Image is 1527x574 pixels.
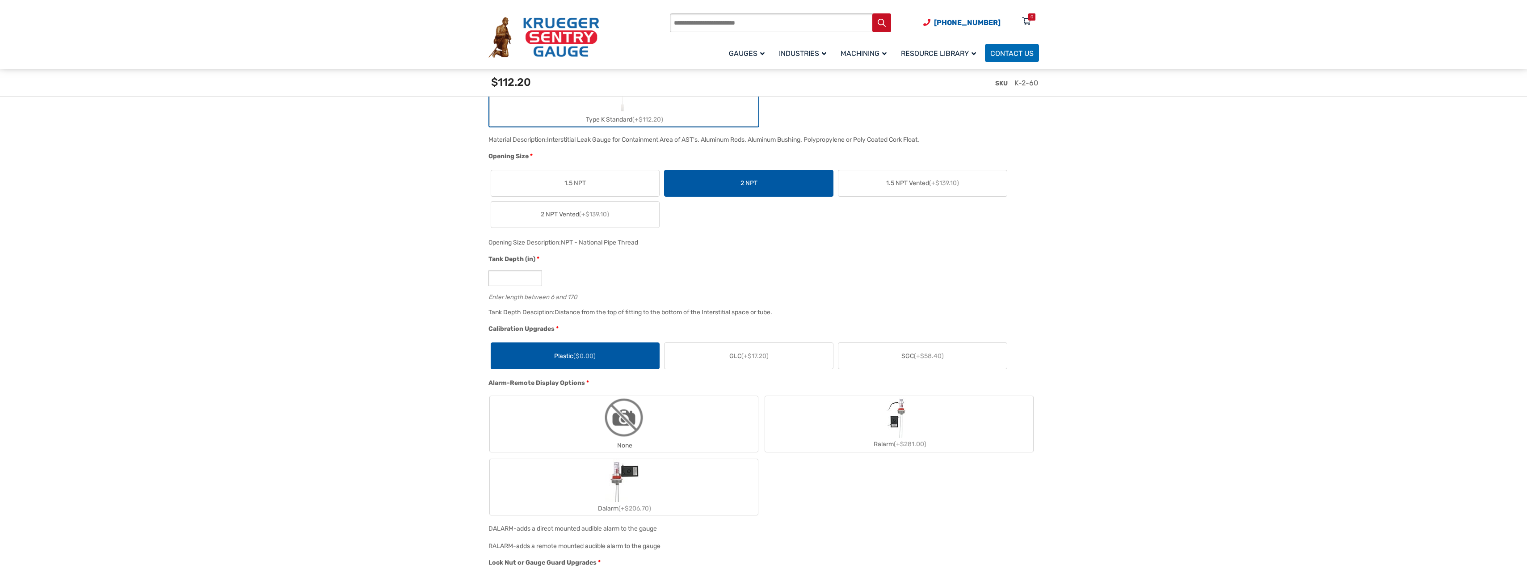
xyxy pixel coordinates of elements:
[901,351,944,361] span: SGC
[547,136,919,143] div: Interstitial Leak Gauge for Containment Area of AST's. Aluminum Rods. Aluminum Bushing. Polypropy...
[896,42,985,63] a: Resource Library
[488,308,555,316] span: Tank Depth Desciption:
[886,178,959,188] span: 1.5 NPT Vented
[598,558,601,567] abbr: required
[488,379,585,387] span: Alarm-Remote Display Options
[1014,79,1038,87] span: K-2-60
[929,179,959,187] span: (+$139.10)
[779,49,826,58] span: Industries
[841,49,887,58] span: Machining
[537,254,539,264] abbr: required
[579,211,609,218] span: (+$139.10)
[488,136,547,143] span: Material Description:
[774,42,835,63] a: Industries
[990,49,1034,58] span: Contact Us
[488,542,516,550] span: RALARM-
[618,505,651,512] span: (+$206.70)
[517,525,657,532] div: adds a direct mounted audible alarm to the gauge
[632,116,663,123] span: (+$112.20)
[490,396,758,452] label: None
[923,17,1001,28] a: Phone Number (920) 434-8860
[488,17,599,58] img: Krueger Sentry Gauge
[488,325,555,333] span: Calibration Upgrades
[556,324,559,333] abbr: required
[564,178,586,188] span: 1.5 NPT
[488,559,597,566] span: Lock Nut or Gauge Guard Upgrades
[729,49,765,58] span: Gauges
[541,210,609,219] span: 2 NPT Vented
[488,152,529,160] span: Opening Size
[488,255,535,263] span: Tank Depth (in)
[490,113,758,126] div: Type K Standard
[530,152,533,161] abbr: required
[1031,13,1033,21] div: 0
[914,352,944,360] span: (+$58.40)
[894,440,926,448] span: (+$281.00)
[995,80,1008,87] span: SKU
[555,308,772,316] div: Distance from the top of fitting to the bottom of the Interstitial space or tube.
[554,351,596,361] span: Plastic
[488,239,561,246] span: Opening Size Description:
[985,44,1039,62] a: Contact Us
[765,397,1033,451] label: Ralarm
[729,351,769,361] span: GLC
[765,438,1033,451] div: Ralarm
[740,178,757,188] span: 2 NPT
[901,49,976,58] span: Resource Library
[490,439,758,452] div: None
[488,525,517,532] span: DALARM-
[724,42,774,63] a: Gauges
[573,352,596,360] span: ($0.00)
[490,502,758,515] div: Dalarm
[586,378,589,388] abbr: required
[561,239,638,246] div: NPT - National Pipe Thread
[741,352,769,360] span: (+$17.20)
[516,542,660,550] div: adds a remote mounted audible alarm to the gauge
[488,291,1035,300] div: Enter length between 6 and 170
[934,18,1001,27] span: [PHONE_NUMBER]
[490,459,758,515] label: Dalarm
[835,42,896,63] a: Machining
